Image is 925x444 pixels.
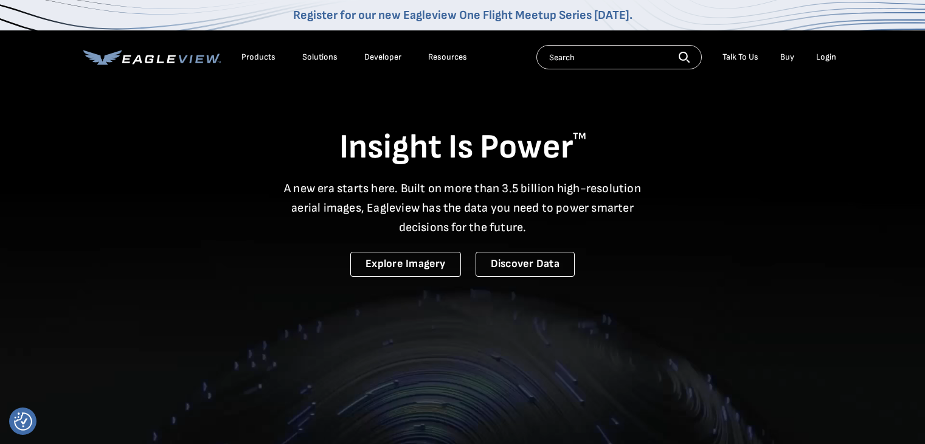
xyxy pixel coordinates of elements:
[350,252,461,277] a: Explore Imagery
[241,52,275,63] div: Products
[476,252,575,277] a: Discover Data
[573,131,586,142] sup: TM
[816,52,836,63] div: Login
[83,127,842,169] h1: Insight Is Power
[722,52,758,63] div: Talk To Us
[780,52,794,63] a: Buy
[293,8,632,23] a: Register for our new Eagleview One Flight Meetup Series [DATE].
[14,412,32,431] button: Consent Preferences
[428,52,467,63] div: Resources
[302,52,338,63] div: Solutions
[364,52,401,63] a: Developer
[14,412,32,431] img: Revisit consent button
[536,45,702,69] input: Search
[277,179,649,237] p: A new era starts here. Built on more than 3.5 billion high-resolution aerial images, Eagleview ha...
